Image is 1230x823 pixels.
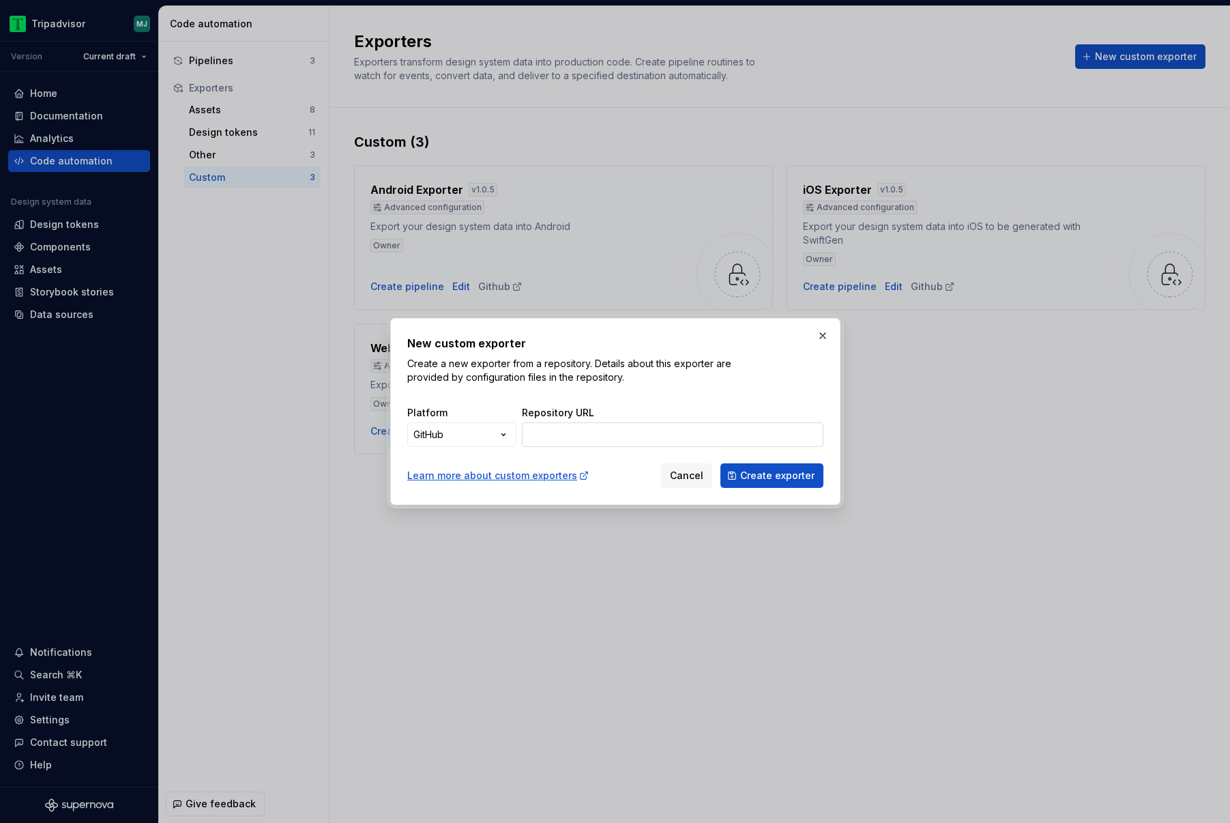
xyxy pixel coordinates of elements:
a: Learn more about custom exporters [407,469,589,482]
span: Cancel [670,469,703,482]
label: Platform [407,406,448,420]
button: Cancel [661,463,712,488]
p: Create a new exporter from a repository. Details about this exporter are provided by configuratio... [407,357,735,384]
h2: New custom exporter [407,335,823,351]
label: Repository URL [522,406,594,420]
span: Create exporter [740,469,815,482]
button: Create exporter [720,463,823,488]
